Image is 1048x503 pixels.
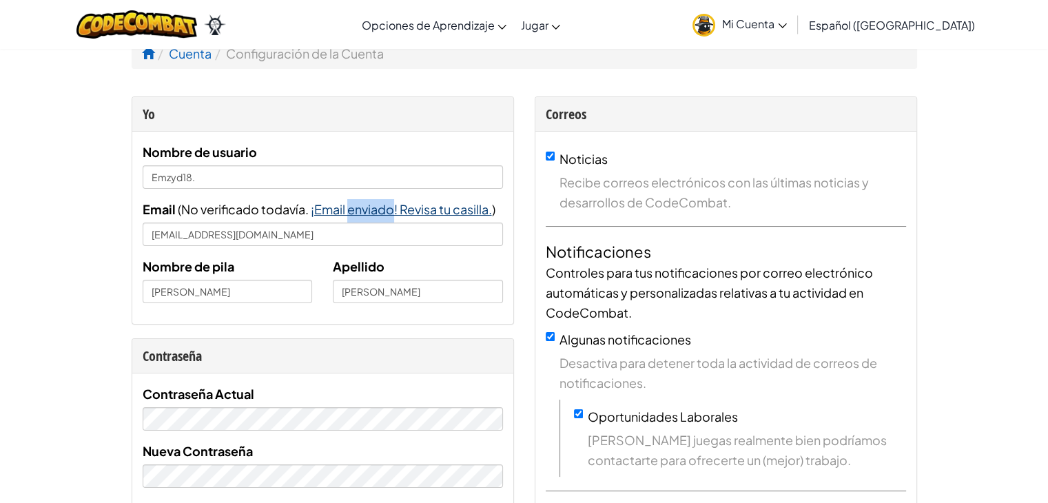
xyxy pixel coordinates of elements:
span: No verificado todavía. [181,201,311,217]
span: ¡Email enviado! Revisa tu casilla. [311,201,492,217]
span: Desactiva para detener toda la actividad de correos de notificaciones. [559,353,906,393]
div: Yo [143,104,503,124]
img: CodeCombat logo [76,10,197,39]
li: Configuración de la Cuenta [212,43,384,63]
a: Cuenta [169,45,212,61]
span: Jugar [520,18,548,32]
span: Controles para tus notificaciones por correo electrónico automáticas y personalizadas relativas a... [546,265,873,320]
span: [PERSON_NAME] juegas realmente bien podríamos contactarte para ofrecerte un (mejor) trabajo. [588,430,906,470]
label: Nombre de usuario [143,142,257,162]
label: Oportunidades Laborales [588,409,738,424]
img: avatar [692,14,715,37]
span: Español ([GEOGRAPHIC_DATA]) [809,18,975,32]
div: Correos [546,104,906,124]
label: Nueva Contraseña [143,441,253,461]
span: ( [176,201,181,217]
a: Opciones de Aprendizaje [354,6,513,43]
img: Ozaria [204,14,226,35]
a: Jugar [513,6,567,43]
span: Mi Cuenta [722,17,787,31]
label: Nombre de pila [143,256,234,276]
h4: Notificaciones [546,240,906,263]
div: Contraseña [143,346,503,366]
a: Español ([GEOGRAPHIC_DATA]) [802,6,982,43]
label: Algunas notificaciones [559,331,691,347]
span: Email [143,201,176,217]
label: Noticias [559,151,608,167]
span: ) [492,201,495,217]
label: Apellido [333,256,384,276]
span: Recibe correos electrónicos con las últimas noticias y desarrollos de CodeCombat. [559,172,906,212]
a: Mi Cuenta [686,3,794,46]
span: Opciones de Aprendizaje [361,18,494,32]
label: Contraseña Actual [143,384,254,404]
